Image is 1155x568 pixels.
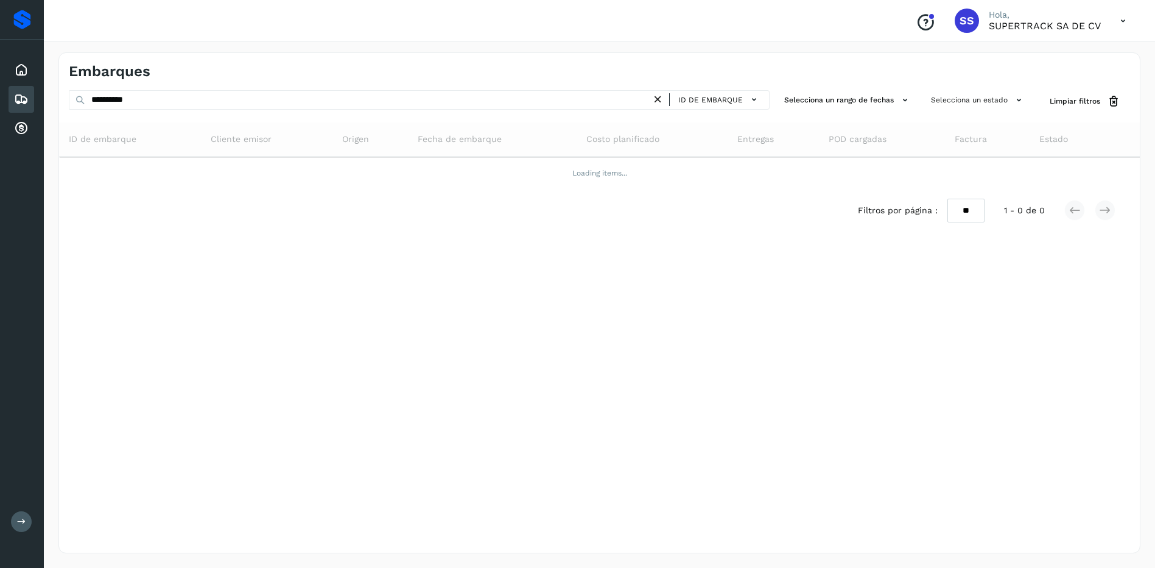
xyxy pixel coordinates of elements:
[955,133,987,146] span: Factura
[211,133,272,146] span: Cliente emisor
[59,157,1140,189] td: Loading items...
[858,204,938,217] span: Filtros por página :
[779,90,916,110] button: Selecciona un rango de fechas
[1040,90,1130,113] button: Limpiar filtros
[69,133,136,146] span: ID de embarque
[1039,133,1068,146] span: Estado
[829,133,886,146] span: POD cargadas
[989,10,1101,20] p: Hola,
[737,133,774,146] span: Entregas
[69,63,150,80] h4: Embarques
[1050,96,1100,107] span: Limpiar filtros
[926,90,1030,110] button: Selecciona un estado
[9,57,34,83] div: Inicio
[342,133,369,146] span: Origen
[9,115,34,142] div: Cuentas por cobrar
[678,94,743,105] span: ID de embarque
[989,20,1101,32] p: SUPERTRACK SA DE CV
[9,86,34,113] div: Embarques
[675,91,764,108] button: ID de embarque
[1004,204,1045,217] span: 1 - 0 de 0
[586,133,659,146] span: Costo planificado
[418,133,502,146] span: Fecha de embarque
